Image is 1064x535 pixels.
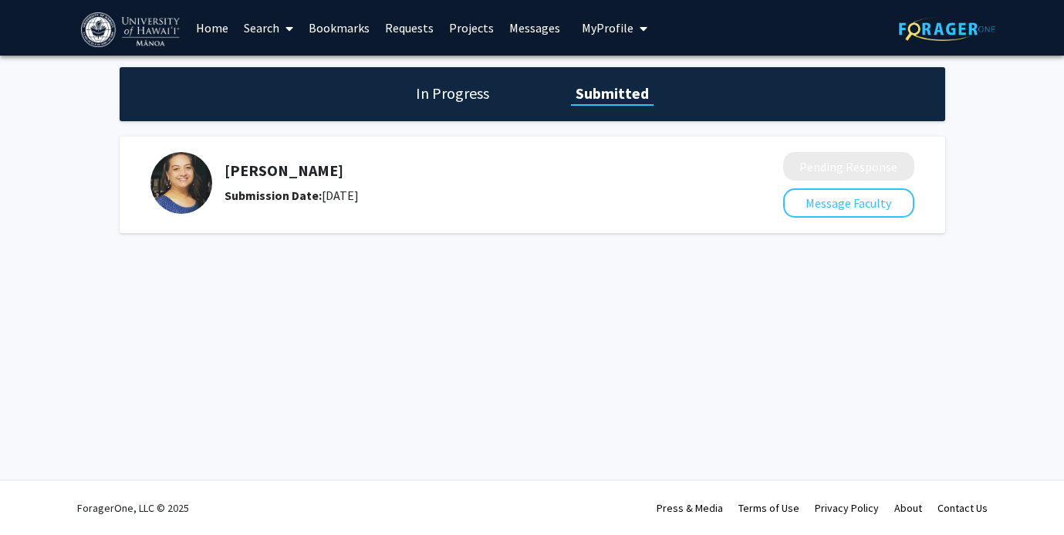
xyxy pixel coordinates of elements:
[77,481,189,535] div: ForagerOne, LLC © 2025
[783,195,914,211] a: Message Faculty
[441,1,502,55] a: Projects
[657,501,723,515] a: Press & Media
[301,1,377,55] a: Bookmarks
[582,20,633,36] span: My Profile
[894,501,922,515] a: About
[225,161,701,180] h5: [PERSON_NAME]
[188,1,236,55] a: Home
[377,1,441,55] a: Requests
[815,501,879,515] a: Privacy Policy
[899,17,995,41] img: ForagerOne Logo
[738,501,799,515] a: Terms of Use
[783,188,914,218] button: Message Faculty
[12,466,66,523] iframe: Chat
[783,152,914,181] button: Pending Response
[411,83,494,104] h1: In Progress
[937,501,988,515] a: Contact Us
[225,188,322,203] b: Submission Date:
[150,152,212,214] img: Profile Picture
[502,1,568,55] a: Messages
[236,1,301,55] a: Search
[571,83,654,104] h1: Submitted
[225,186,701,205] div: [DATE]
[81,12,183,47] img: University of Hawaiʻi at Mānoa Logo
